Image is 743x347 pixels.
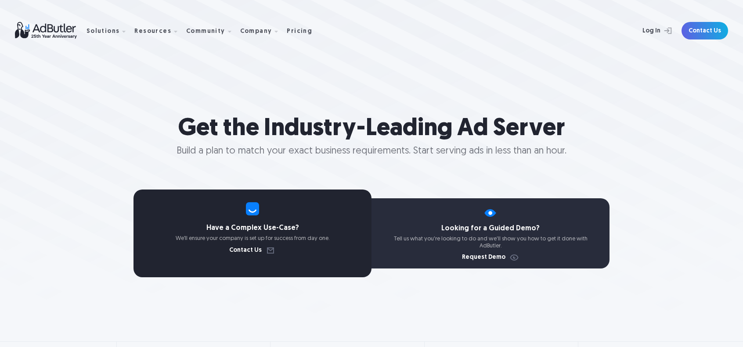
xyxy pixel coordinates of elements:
h4: Looking for a Guided Demo? [371,225,610,232]
a: Log In [619,22,676,39]
a: Contact Us [229,247,276,254]
p: Tell us what you're looking to do and we'll show you how to get it done with AdButler. [371,236,610,249]
a: Request Demo [462,254,519,261]
div: Solutions [87,29,120,35]
div: Resources [134,29,171,35]
div: Community [186,29,225,35]
div: Company [240,17,285,45]
div: Community [186,17,238,45]
a: Pricing [287,27,319,35]
div: Solutions [87,17,133,45]
div: Pricing [287,29,312,35]
h4: Have a Complex Use-Case? [133,225,371,232]
div: Company [240,29,272,35]
p: We’ll ensure your company is set up for success from day one. [133,235,371,242]
div: Resources [134,17,184,45]
a: Contact Us [682,22,728,39]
